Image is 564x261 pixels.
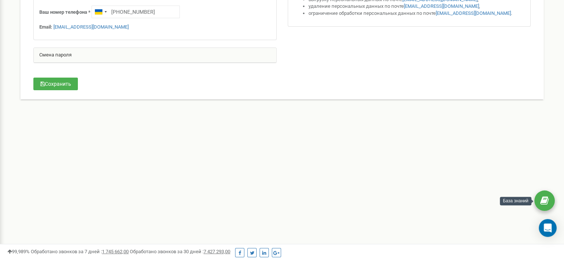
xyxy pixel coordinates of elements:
u: 7 427 293,00 [204,249,230,254]
span: Обработано звонков за 7 дней : [31,249,129,254]
strong: Email: [39,24,52,30]
input: +1-800-555-55-55 [92,6,180,18]
button: Сохранить [33,78,78,90]
div: Telephone country code [92,6,109,18]
a: [EMAIL_ADDRESS][DOMAIN_NAME] [404,3,479,9]
div: Смена пароля [34,48,276,63]
span: Обработано звонков за 30 дней : [130,249,230,254]
span: 99,989% [7,249,30,254]
u: 1 745 662,00 [102,249,129,254]
a: [EMAIL_ADDRESS][DOMAIN_NAME] [436,10,511,16]
div: Open Intercom Messenger [539,219,557,237]
a: [EMAIL_ADDRESS][DOMAIN_NAME] [53,24,129,30]
div: База знаний [500,197,531,205]
li: удаление персональных данных по почте , [309,3,525,10]
label: Ваш номер телефона * [39,9,90,16]
li: ограничение обработки персональных данных по почте . [309,10,525,17]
